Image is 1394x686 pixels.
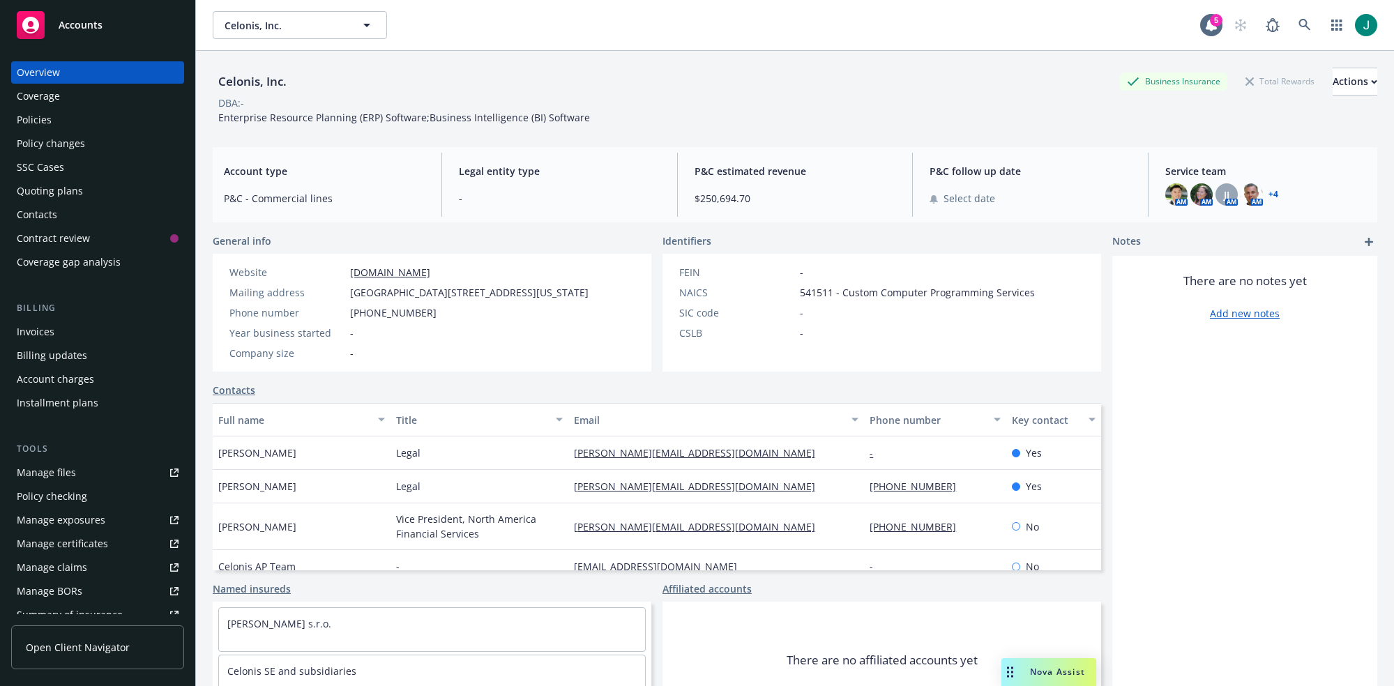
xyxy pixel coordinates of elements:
[800,326,803,340] span: -
[679,285,794,300] div: NAICS
[17,204,57,226] div: Contacts
[574,480,826,493] a: [PERSON_NAME][EMAIL_ADDRESS][DOMAIN_NAME]
[11,556,184,579] a: Manage claims
[1291,11,1319,39] a: Search
[218,559,296,574] span: Celonis AP Team
[391,403,568,436] button: Title
[568,403,865,436] button: Email
[1224,188,1229,202] span: JJ
[11,604,184,626] a: Summary of insurance
[229,346,344,360] div: Company size
[218,479,296,494] span: [PERSON_NAME]
[1238,73,1321,90] div: Total Rewards
[11,344,184,367] a: Billing updates
[11,85,184,107] a: Coverage
[11,180,184,202] a: Quoting plans
[11,109,184,131] a: Policies
[396,413,547,427] div: Title
[17,180,83,202] div: Quoting plans
[229,285,344,300] div: Mailing address
[800,265,803,280] span: -
[227,617,331,630] a: [PERSON_NAME] s.r.o.
[17,227,90,250] div: Contract review
[17,251,121,273] div: Coverage gap analysis
[1323,11,1351,39] a: Switch app
[17,509,105,531] div: Manage exposures
[213,234,271,248] span: General info
[459,191,660,206] span: -
[679,305,794,320] div: SIC code
[1183,273,1307,289] span: There are no notes yet
[1026,519,1039,534] span: No
[11,442,184,456] div: Tools
[17,61,60,84] div: Overview
[213,581,291,596] a: Named insureds
[11,321,184,343] a: Invoices
[218,96,244,110] div: DBA: -
[864,403,1006,436] button: Phone number
[17,109,52,131] div: Policies
[218,519,296,534] span: [PERSON_NAME]
[17,604,123,626] div: Summary of insurance
[11,533,184,555] a: Manage certificates
[350,305,437,320] span: [PHONE_NUMBER]
[870,480,967,493] a: [PHONE_NUMBER]
[1012,413,1080,427] div: Key contact
[870,446,884,459] a: -
[870,413,985,427] div: Phone number
[1165,183,1188,206] img: photo
[350,266,430,279] a: [DOMAIN_NAME]
[800,305,803,320] span: -
[213,383,255,397] a: Contacts
[11,368,184,390] a: Account charges
[1227,11,1255,39] a: Start snowing
[574,446,826,459] a: [PERSON_NAME][EMAIL_ADDRESS][DOMAIN_NAME]
[1001,658,1096,686] button: Nova Assist
[17,485,87,508] div: Policy checking
[17,462,76,484] div: Manage files
[396,512,563,541] span: Vice President, North America Financial Services
[218,445,296,460] span: [PERSON_NAME]
[17,556,87,579] div: Manage claims
[1241,183,1263,206] img: photo
[229,265,344,280] div: Website
[1120,73,1227,90] div: Business Insurance
[870,560,884,573] a: -
[1355,14,1377,36] img: photo
[17,321,54,343] div: Invoices
[1190,183,1213,206] img: photo
[213,73,292,91] div: Celonis, Inc.
[11,301,184,315] div: Billing
[11,251,184,273] a: Coverage gap analysis
[1210,306,1280,321] a: Add new notes
[1333,68,1377,95] div: Actions
[1268,190,1278,199] a: +4
[870,520,967,533] a: [PHONE_NUMBER]
[59,20,103,31] span: Accounts
[1165,164,1366,178] span: Service team
[17,156,64,178] div: SSC Cases
[17,368,94,390] div: Account charges
[17,344,87,367] div: Billing updates
[11,580,184,602] a: Manage BORs
[930,164,1130,178] span: P&C follow up date
[944,191,995,206] span: Select date
[695,164,895,178] span: P&C estimated revenue
[800,285,1035,300] span: 541511 - Custom Computer Programming Services
[17,533,108,555] div: Manage certificates
[218,111,590,124] span: Enterprise Resource Planning (ERP) Software;Business Intelligence (BI) Software
[218,413,370,427] div: Full name
[229,326,344,340] div: Year business started
[11,462,184,484] a: Manage files
[213,11,387,39] button: Celonis, Inc.
[11,509,184,531] a: Manage exposures
[11,204,184,226] a: Contacts
[11,6,184,45] a: Accounts
[1001,658,1019,686] div: Drag to move
[225,18,345,33] span: Celonis, Inc.
[224,191,425,206] span: P&C - Commercial lines
[350,346,354,360] span: -
[574,520,826,533] a: [PERSON_NAME][EMAIL_ADDRESS][DOMAIN_NAME]
[11,227,184,250] a: Contract review
[1030,666,1085,678] span: Nova Assist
